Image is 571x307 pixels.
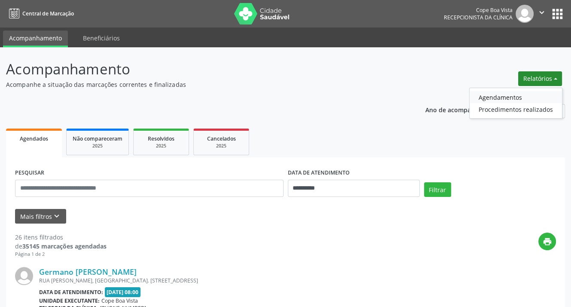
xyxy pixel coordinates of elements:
[140,143,183,149] div: 2025
[516,5,534,23] img: img
[207,135,236,142] span: Cancelados
[470,91,562,103] a: Agendamentos
[538,233,556,250] button: print
[534,5,550,23] button: 
[6,6,74,21] a: Central de Marcação
[444,6,513,14] div: Cope Boa Vista
[105,287,141,297] span: [DATE] 08:00
[39,277,427,284] div: RUA [PERSON_NAME], [GEOGRAPHIC_DATA]. [STREET_ADDRESS]
[15,233,107,242] div: 26 itens filtrados
[518,71,562,86] button: Relatórios
[77,31,126,46] a: Beneficiários
[73,143,122,149] div: 2025
[6,58,397,80] p: Acompanhamento
[22,242,107,250] strong: 35145 marcações agendadas
[15,251,107,258] div: Página 1 de 2
[469,88,562,119] ul: Relatórios
[543,237,552,246] i: print
[148,135,174,142] span: Resolvidos
[20,135,48,142] span: Agendados
[39,267,137,276] a: Germano [PERSON_NAME]
[39,297,100,304] b: Unidade executante:
[101,297,138,304] span: Cope Boa Vista
[444,14,513,21] span: Recepcionista da clínica
[15,242,107,251] div: de
[15,166,44,180] label: PESQUISAR
[3,31,68,47] a: Acompanhamento
[537,8,547,17] i: 
[200,143,243,149] div: 2025
[52,212,61,221] i: keyboard_arrow_down
[425,104,501,115] p: Ano de acompanhamento
[73,135,122,142] span: Não compareceram
[15,209,66,224] button: Mais filtroskeyboard_arrow_down
[288,166,350,180] label: DATA DE ATENDIMENTO
[39,289,103,296] b: Data de atendimento:
[550,6,565,21] button: apps
[6,80,397,89] p: Acompanhe a situação das marcações correntes e finalizadas
[15,267,33,285] img: img
[22,10,74,17] span: Central de Marcação
[424,182,451,197] button: Filtrar
[470,103,562,115] a: Procedimentos realizados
